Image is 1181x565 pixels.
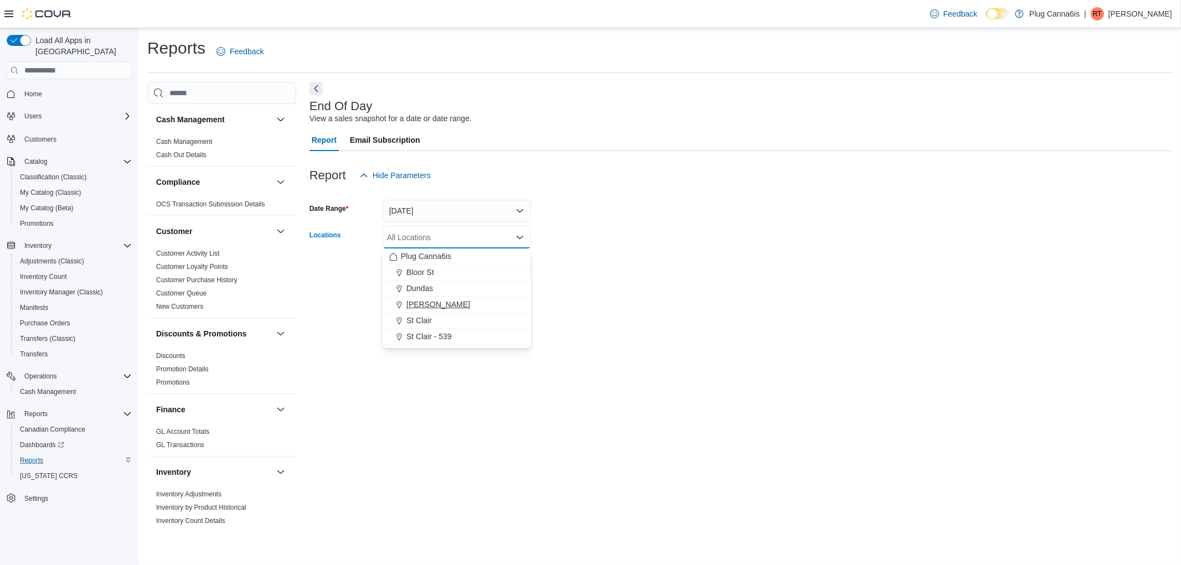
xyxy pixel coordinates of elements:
button: Customers [2,131,136,147]
span: Promotion Details [156,365,209,374]
button: Close list of options [515,233,524,242]
button: St Clair - 539 [383,329,531,345]
span: Classification (Classic) [20,173,87,182]
h3: End Of Day [310,100,373,113]
span: Transfers (Classic) [20,334,75,343]
span: Reports [16,454,132,467]
span: Promotions [156,378,190,387]
button: [DATE] [383,200,531,222]
span: Reports [20,456,43,465]
span: Customers [24,135,56,144]
span: OCS Transaction Submission Details [156,200,265,209]
span: Customer Queue [156,289,207,298]
button: Compliance [156,177,272,188]
button: Inventory [2,238,136,253]
button: Cash Management [274,113,287,126]
a: Cash Management [156,138,212,146]
p: | [1084,7,1086,20]
span: Settings [24,494,48,503]
a: Inventory Count [16,270,71,283]
div: Discounts & Promotions [147,349,296,393]
button: Next [310,82,323,95]
input: Dark Mode [986,8,1009,20]
button: Manifests [11,300,136,315]
h3: Finance [156,404,185,415]
label: Locations [310,231,341,240]
span: Purchase Orders [20,319,70,328]
span: My Catalog (Classic) [20,188,81,197]
button: Discounts & Promotions [156,328,272,339]
span: Cash Management [16,385,132,398]
span: Customer Activity List [156,249,220,258]
a: Inventory Adjustments [156,490,221,498]
button: Home [2,86,136,102]
span: Cash Out Details [156,151,207,159]
button: Transfers (Classic) [11,331,136,346]
span: My Catalog (Classic) [16,186,132,199]
button: St Clair [383,313,531,329]
span: Home [20,87,132,101]
span: Bloor St [406,267,434,278]
a: GL Transactions [156,441,204,449]
p: [PERSON_NAME] [1108,7,1172,20]
a: Dashboards [16,438,69,452]
span: Inventory Manager (Classic) [16,286,132,299]
button: Inventory Count [11,269,136,284]
p: Plug Canna6is [1029,7,1080,20]
span: Catalog [20,155,132,168]
span: Customer Loyalty Points [156,262,228,271]
span: Customers [20,132,132,146]
button: Inventory [20,239,56,252]
span: Report [312,129,337,151]
button: Classification (Classic) [11,169,136,185]
button: [US_STATE] CCRS [11,468,136,484]
button: Cash Management [156,114,272,125]
a: Adjustments (Classic) [16,255,89,268]
span: Cash Management [156,137,212,146]
a: Customers [20,133,61,146]
span: Feedback [943,8,977,19]
span: Operations [20,370,132,383]
a: My Catalog (Classic) [16,186,86,199]
button: Purchase Orders [11,315,136,331]
span: Transfers [20,350,48,359]
div: Customer [147,247,296,318]
span: Dashboards [20,440,64,449]
span: Home [24,90,42,99]
button: Promotions [11,216,136,231]
button: Inventory [274,465,287,479]
span: Canadian Compliance [20,425,85,434]
span: Settings [20,491,132,505]
button: Inventory Manager (Classic) [11,284,136,300]
a: My Catalog (Beta) [16,201,78,215]
a: Inventory by Product Historical [156,504,246,511]
a: OCS Transaction Submission Details [156,200,265,208]
span: Discounts [156,351,185,360]
span: Canadian Compliance [16,423,132,436]
button: Customer [156,226,272,237]
button: [PERSON_NAME] [383,297,531,313]
span: Load All Apps in [GEOGRAPHIC_DATA] [31,35,132,57]
span: Promotions [16,217,132,230]
a: New Customers [156,303,203,310]
button: Operations [2,369,136,384]
a: Customer Loyalty Points [156,263,228,271]
a: Customer Purchase History [156,276,238,284]
a: Promotions [16,217,58,230]
a: Customer Activity List [156,250,220,257]
button: Bloor St [383,265,531,281]
span: [US_STATE] CCRS [20,471,78,480]
button: My Catalog (Classic) [11,185,136,200]
span: Cash Management [20,387,76,396]
a: GL Account Totals [156,428,209,436]
a: Customer Queue [156,289,207,297]
span: Inventory Manager (Classic) [20,288,103,297]
span: Purchase Orders [16,317,132,330]
button: Reports [2,406,136,422]
span: Inventory [24,241,51,250]
span: Inventory by Product Historical [156,503,246,512]
div: Finance [147,425,296,456]
span: Transfers (Classic) [16,332,132,345]
span: My Catalog (Beta) [20,204,74,212]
